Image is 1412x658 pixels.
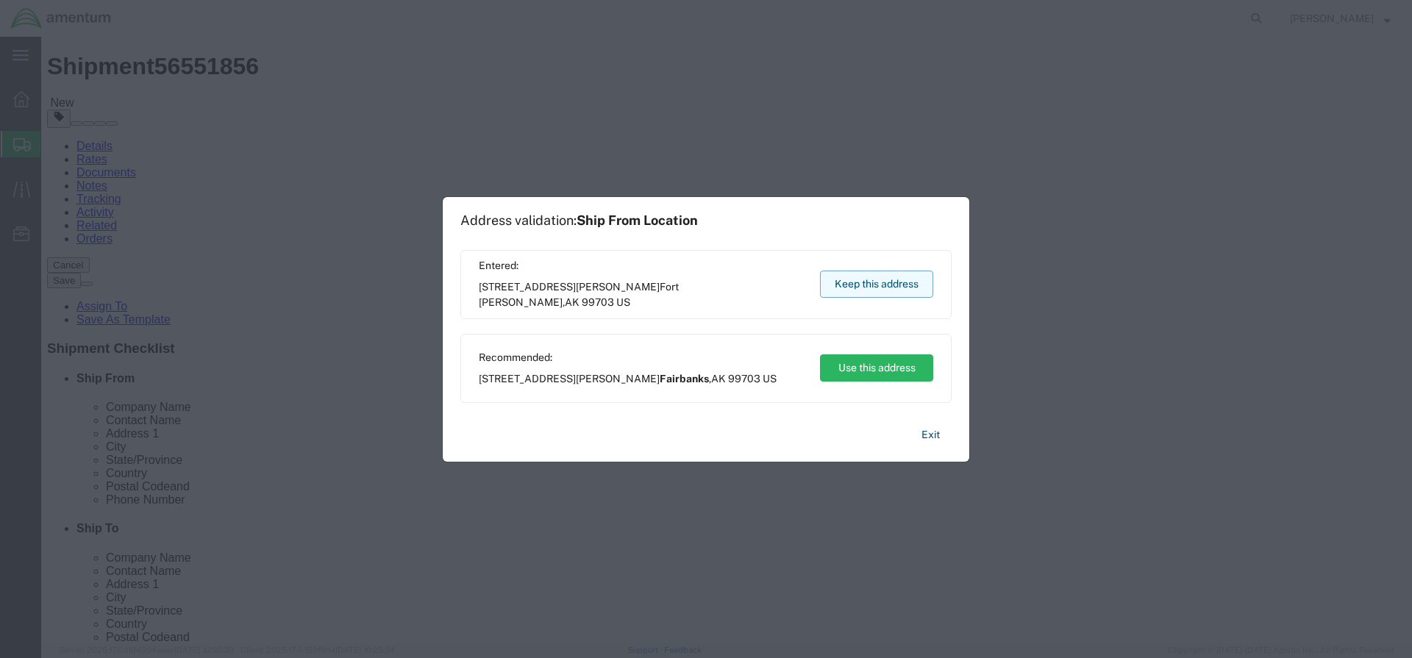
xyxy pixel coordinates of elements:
span: 99703 [728,373,760,385]
span: Fort [PERSON_NAME] [479,281,679,308]
button: Exit [910,422,952,448]
span: 99703 [582,296,614,308]
h1: Address validation: [460,212,698,229]
button: Use this address [820,354,933,382]
span: Ship From Location [577,212,698,228]
span: [STREET_ADDRESS][PERSON_NAME] , [479,279,806,310]
span: AK [565,296,580,308]
span: Recommended: [479,350,777,365]
span: AK [711,373,726,385]
span: US [616,296,630,308]
span: [STREET_ADDRESS][PERSON_NAME] , [479,371,777,387]
button: Keep this address [820,271,933,298]
span: US [763,373,777,385]
span: Entered: [479,258,806,273]
span: Fairbanks [660,373,709,385]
